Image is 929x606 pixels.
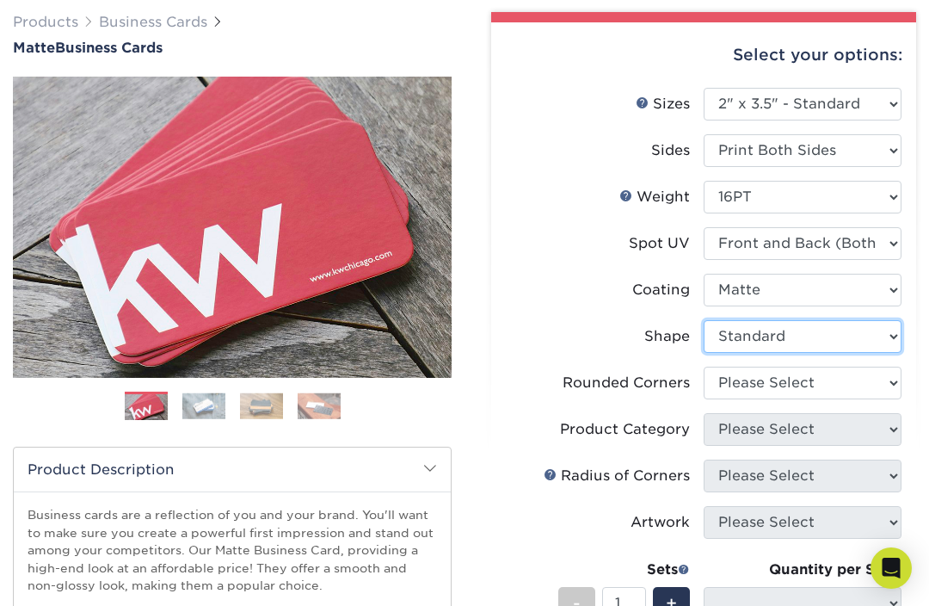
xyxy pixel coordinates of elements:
[505,22,902,88] div: Select your options:
[13,40,452,56] a: MatteBusiness Cards
[13,40,452,56] h1: Business Cards
[13,14,78,30] a: Products
[619,187,690,207] div: Weight
[631,512,690,533] div: Artwork
[182,393,225,419] img: Business Cards 02
[636,94,690,114] div: Sizes
[632,280,690,300] div: Coating
[125,386,168,429] img: Business Cards 01
[13,40,55,56] span: Matte
[544,466,690,486] div: Radius of Corners
[560,419,690,440] div: Product Category
[14,448,451,492] h2: Product Description
[704,560,901,580] div: Quantity per Set
[99,14,207,30] a: Business Cards
[240,393,283,419] img: Business Cards 03
[563,373,690,393] div: Rounded Corners
[871,547,912,589] div: Open Intercom Messenger
[629,233,690,254] div: Spot UV
[298,393,341,419] img: Business Cards 04
[13,8,452,447] img: Matte 01
[644,326,690,347] div: Shape
[651,140,690,161] div: Sides
[558,560,690,580] div: Sets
